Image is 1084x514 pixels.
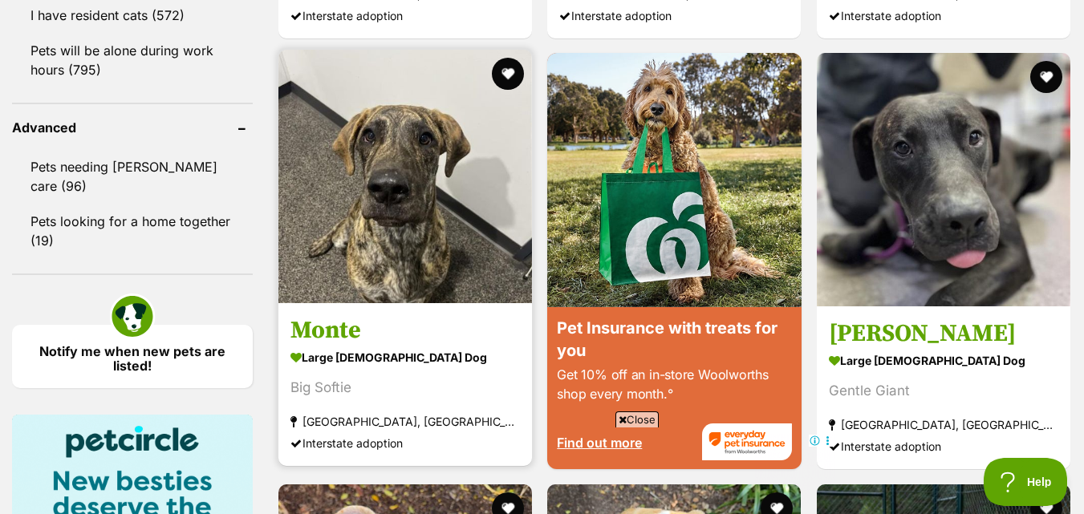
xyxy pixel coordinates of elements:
div: Interstate adoption [559,4,789,26]
a: Pets needing [PERSON_NAME] care (96) [12,150,253,203]
span: Close [615,411,659,427]
strong: large [DEMOGRAPHIC_DATA] Dog [290,346,520,369]
a: Monte large [DEMOGRAPHIC_DATA] Dog Big Softie [GEOGRAPHIC_DATA], [GEOGRAPHIC_DATA] Interstate ado... [278,303,532,466]
button: favourite [1030,61,1062,93]
h3: [PERSON_NAME] [829,318,1058,349]
a: Notify me when new pets are listed! [12,325,253,388]
strong: [GEOGRAPHIC_DATA], [GEOGRAPHIC_DATA] [290,411,520,432]
a: Pets looking for a home together (19) [12,204,253,257]
strong: [GEOGRAPHIC_DATA], [GEOGRAPHIC_DATA] [829,414,1058,435]
img: Monte - Great Dane Dog [278,50,532,303]
div: Big Softie [290,377,520,399]
iframe: Help Scout Beacon - Open [984,458,1068,506]
a: [PERSON_NAME] large [DEMOGRAPHIC_DATA] Dog Gentle Giant [GEOGRAPHIC_DATA], [GEOGRAPHIC_DATA] Inte... [817,306,1070,469]
strong: large [DEMOGRAPHIC_DATA] Dog [829,349,1058,372]
header: Advanced [12,120,253,135]
div: Interstate adoption [829,4,1058,26]
div: Gentle Giant [829,380,1058,402]
iframe: Advertisement [250,434,834,506]
h3: Monte [290,315,520,346]
a: Pets will be alone during work hours (795) [12,34,253,87]
div: Interstate adoption [829,435,1058,457]
img: Rodger - Mastiff Dog [817,53,1070,306]
div: Interstate adoption [290,4,520,26]
button: favourite [492,58,524,90]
